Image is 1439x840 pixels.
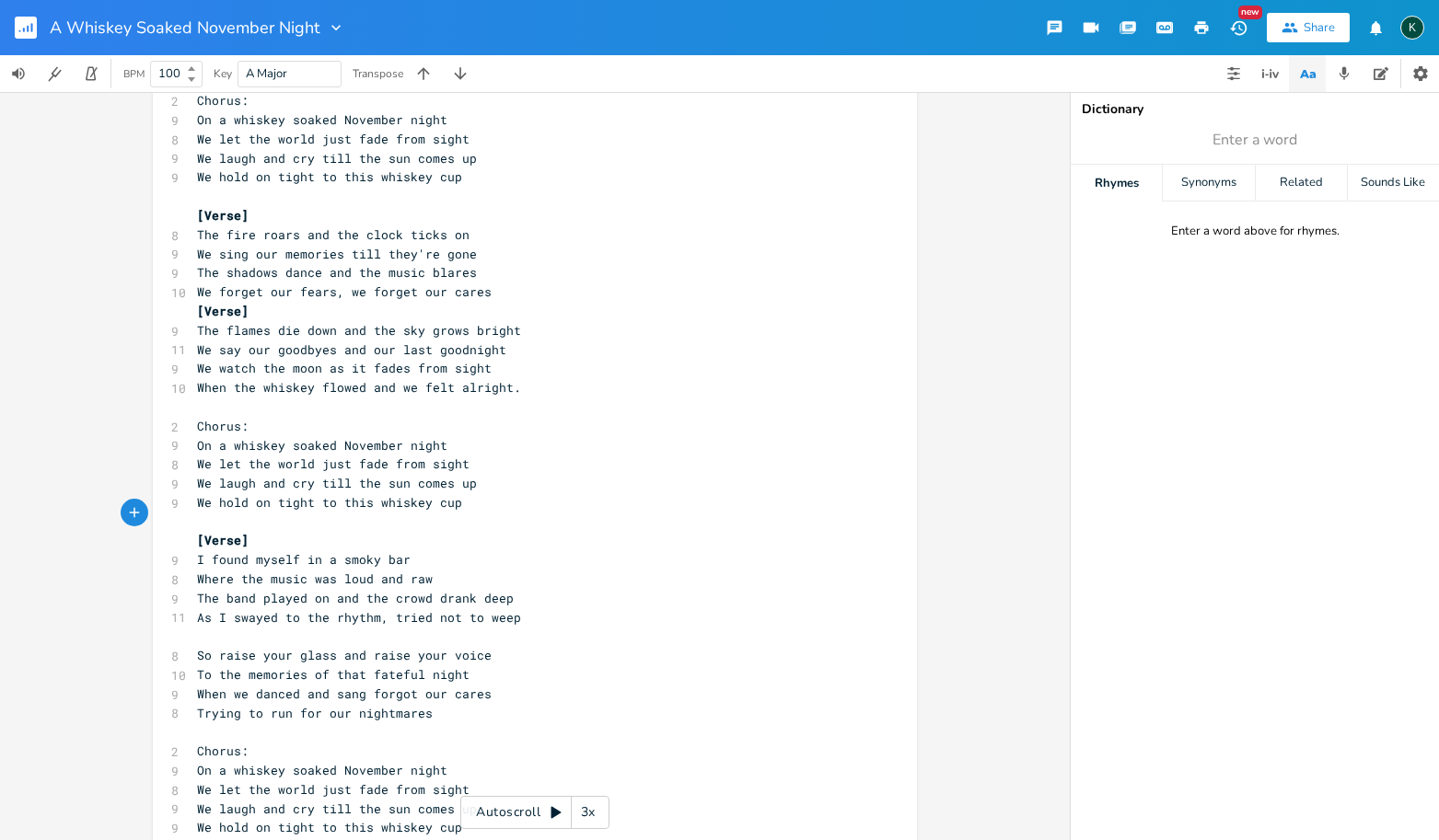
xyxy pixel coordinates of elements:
[1400,6,1424,49] button: K
[197,590,514,606] span: The band played on and the crowd drank deep
[1213,130,1297,151] span: Enter a word
[1348,165,1439,201] div: Sounds Like
[197,532,249,548] span: [Verse]
[1400,16,1424,40] div: Koval
[197,666,470,683] span: To the memories of that fateful night
[123,69,145,79] div: BPM
[197,781,470,798] span: We let the world just fade from sight
[197,360,492,376] span: We watch the moon as it fades from sight
[1171,224,1340,239] div: Enter a word above for rhymes.
[1071,165,1162,201] div: Rhymes
[197,92,249,109] span: Chorus:
[197,609,521,626] span: As I swayed to the rhythm, tried not to weep
[50,19,319,36] span: A Whiskey Soaked November Night
[197,264,477,281] span: The shadows dance and the music blares
[1238,6,1262,19] div: New
[197,455,470,472] span: We let the world just fade from sight
[197,283,492,300] span: We forget our fears, we forget our cares
[197,341,506,358] span: We say our goodbyes and our last goodnight
[197,762,447,778] span: On a whiskey soaked November night
[197,226,470,243] span: The fire roars and the clock ticks on
[197,551,411,568] span: I found myself in a smoky bar
[197,168,462,185] span: We hold on tight to this whiskey cup
[353,68,403,79] div: Transpose
[197,322,521,339] span: The flames die down and the sky grows bright
[460,796,609,829] div: Autoscroll
[197,418,249,434] span: Chorus:
[197,111,447,128] span: On a whiskey soaked November night
[1163,165,1254,201] div: Synonyms
[197,437,447,454] span: On a whiskey soaked November night
[1220,11,1257,44] button: New
[197,246,477,262] span: We sing our memories till they're gone
[197,207,249,224] span: [Verse]
[197,131,470,147] span: We let the world just fade from sight
[197,742,249,759] span: Chorus:
[197,705,433,721] span: Trying to run for our nightmares
[197,494,462,511] span: We hold on tight to this whiskey cup
[197,800,477,817] span: We laugh and cry till the sun comes up
[214,68,232,79] div: Key
[197,303,249,319] span: [Verse]
[1256,165,1347,201] div: Related
[197,685,492,702] span: When we danced and sang forgot our cares
[572,796,605,829] div: 3x
[197,150,477,167] span: We laugh and cry till the sun comes up
[197,379,521,396] span: When the whiskey flowed and we felt alright.
[1082,103,1428,116] div: Dictionary
[197,819,462,835] span: We hold on tight to this whiskey cup
[246,65,287,82] span: A Major
[197,647,492,663] span: So raise your glass and raise your voice
[197,475,477,491] span: We laugh and cry till the sun comes up
[197,570,433,587] span: Where the music was loud and raw
[1304,19,1335,36] div: Share
[1267,13,1350,42] button: Share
